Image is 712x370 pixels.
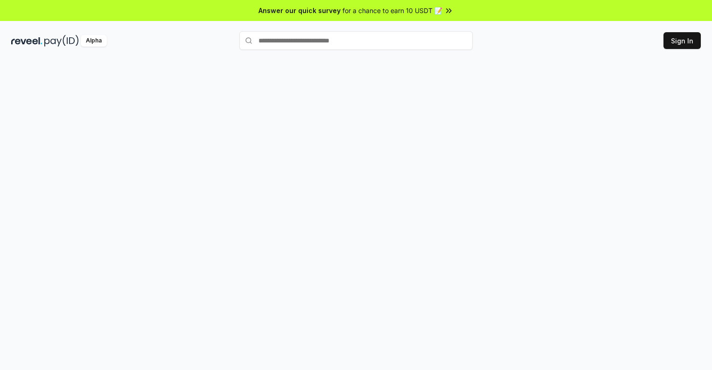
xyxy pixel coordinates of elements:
[81,35,107,47] div: Alpha
[258,6,341,15] span: Answer our quick survey
[663,32,701,49] button: Sign In
[11,35,42,47] img: reveel_dark
[342,6,442,15] span: for a chance to earn 10 USDT 📝
[44,35,79,47] img: pay_id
